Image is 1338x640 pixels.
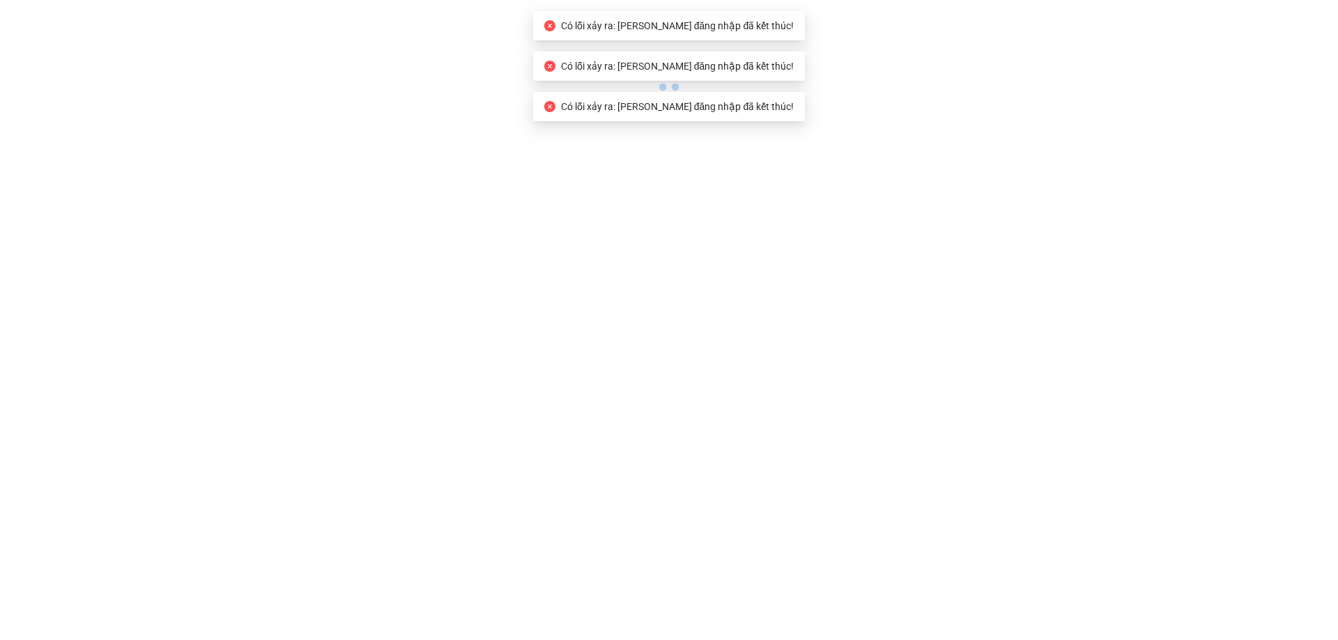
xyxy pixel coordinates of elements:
[544,61,555,72] span: close-circle
[561,101,794,112] span: Có lỗi xảy ra: [PERSON_NAME] đăng nhập đã kết thúc!
[544,20,555,31] span: close-circle
[561,20,794,31] span: Có lỗi xảy ra: [PERSON_NAME] đăng nhập đã kết thúc!
[544,101,555,112] span: close-circle
[561,61,794,72] span: Có lỗi xảy ra: [PERSON_NAME] đăng nhập đã kết thúc!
